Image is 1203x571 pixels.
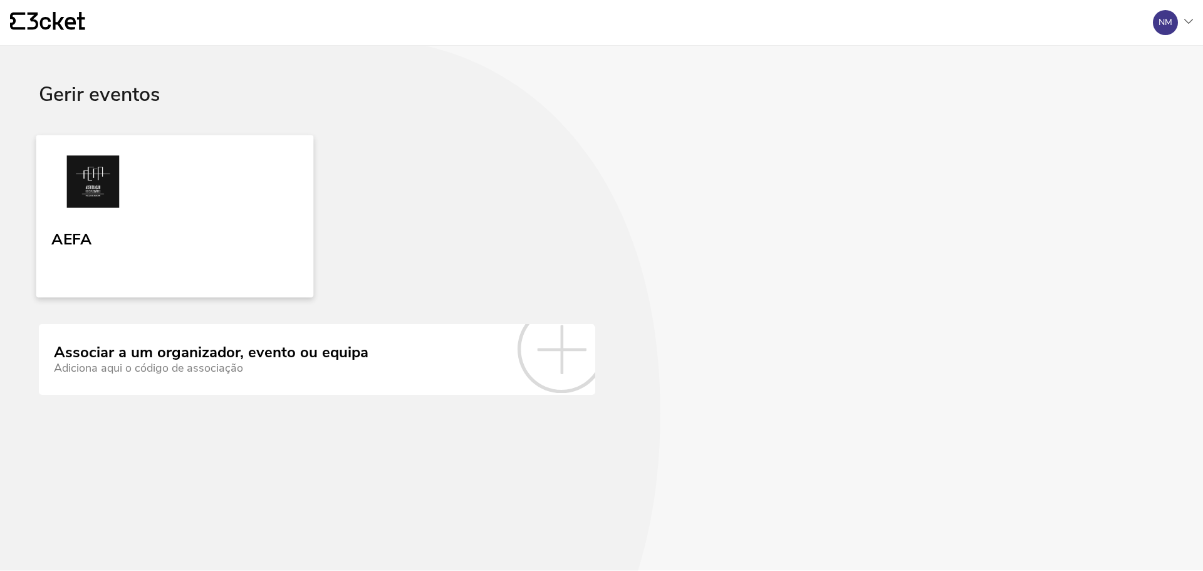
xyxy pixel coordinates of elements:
[54,344,368,362] div: Associar a um organizador, evento ou equipa
[51,155,135,213] img: AEFA
[54,362,368,375] div: Adiciona aqui o código de associação
[51,226,91,248] div: AEFA
[36,135,314,297] a: AEFA AEFA
[10,12,85,33] a: {' '}
[39,83,1164,137] div: Gerir eventos
[10,13,25,30] g: {' '}
[39,324,595,394] a: Associar a um organizador, evento ou equipa Adiciona aqui o código de associação
[1159,18,1172,28] div: NM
